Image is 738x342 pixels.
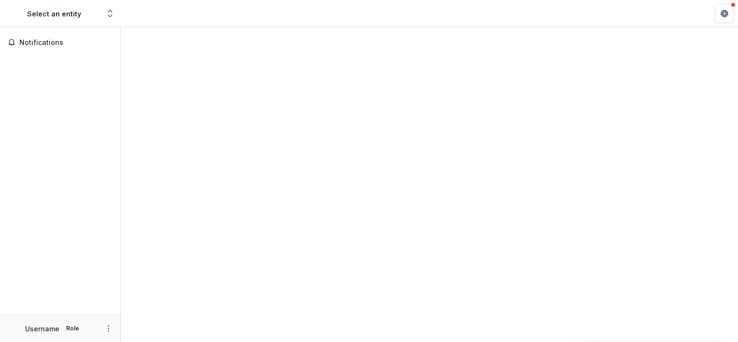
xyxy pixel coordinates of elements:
[25,324,59,334] p: Username
[63,324,82,333] p: Role
[27,9,81,19] div: Select an entity
[715,4,734,23] button: Get Help
[103,4,117,23] button: Open entity switcher
[4,35,116,50] button: Notifications
[103,323,114,334] button: More
[19,39,113,47] span: Notifications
